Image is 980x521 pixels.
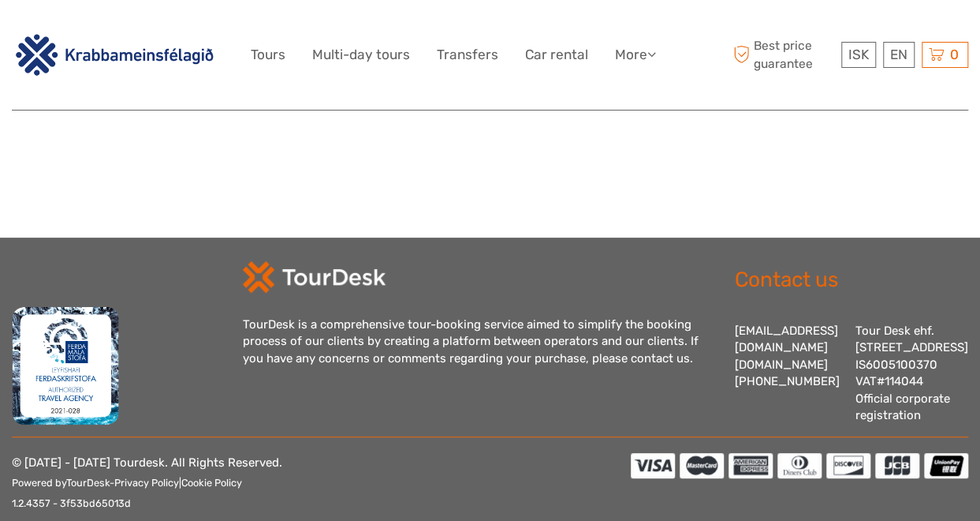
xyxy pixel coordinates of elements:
a: Multi-day tours [312,43,410,66]
img: accepted cards [631,453,968,478]
small: Powered by - | [12,477,242,489]
span: 0 [948,47,961,62]
a: Official corporate registration [855,392,950,422]
div: EN [883,42,915,68]
p: © [DATE] - [DATE] Tourdesk. All Rights Reserved. [12,453,282,514]
span: Best price guarantee [729,37,837,72]
img: fms.png [12,306,119,425]
a: Privacy Policy [114,477,179,489]
div: TourDesk is a comprehensive tour-booking service aimed to simplify the booking process of our cli... [243,317,702,367]
a: [DOMAIN_NAME] [735,358,828,372]
img: td-logo-white.png [243,261,386,293]
a: More [615,43,656,66]
div: Tour Desk ehf. [STREET_ADDRESS] IS6005100370 VAT#114044 [855,323,968,425]
h2: Contact us [735,268,968,293]
span: ISK [848,47,869,62]
a: Car rental [525,43,588,66]
img: 3142-b3e26b51-08fe-4449-b938-50ec2168a4a0_logo_big.png [12,32,218,79]
a: Tours [251,43,285,66]
div: [EMAIL_ADDRESS][DOMAIN_NAME] [PHONE_NUMBER] [735,323,840,425]
a: Cookie Policy [181,477,242,489]
a: Transfers [437,43,498,66]
small: 1.2.4357 - 3f53bd65013d [12,497,131,509]
a: TourDesk [66,477,110,489]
